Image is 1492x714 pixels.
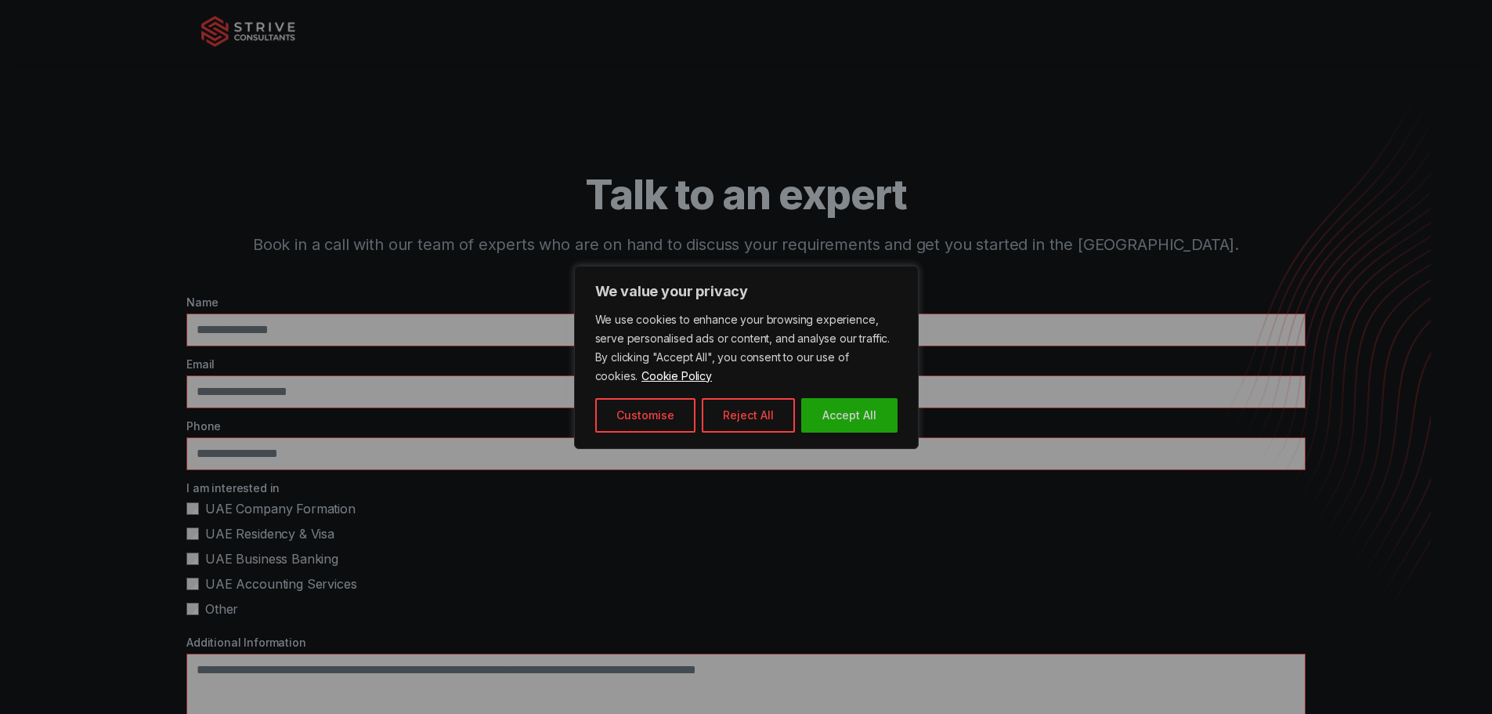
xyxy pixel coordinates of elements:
p: We use cookies to enhance your browsing experience, serve personalised ads or content, and analys... [595,310,898,386]
button: Accept All [801,398,898,433]
a: Cookie Policy [641,368,713,383]
p: We value your privacy [595,282,898,301]
button: Customise [595,398,695,433]
div: We value your privacy [574,266,919,449]
button: Reject All [702,398,795,433]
